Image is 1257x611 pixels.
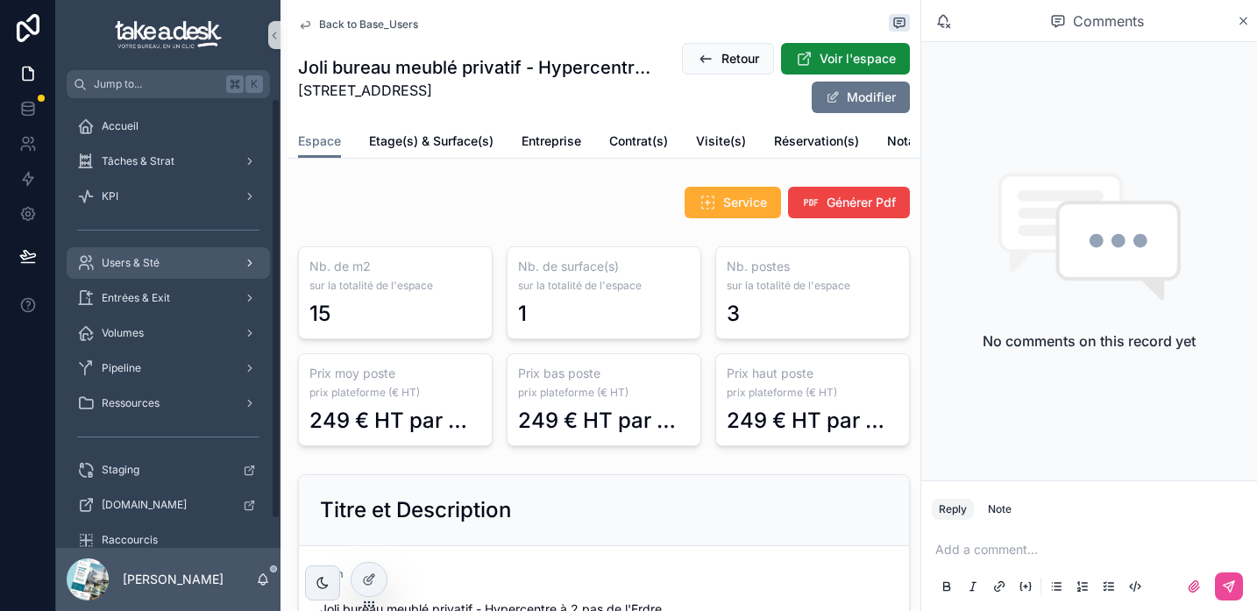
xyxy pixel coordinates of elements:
[721,50,759,67] span: Retour
[319,18,418,32] span: Back to Base_Users
[774,125,859,160] a: Réservation(s)
[102,498,187,512] span: [DOMAIN_NAME]
[102,291,170,305] span: Entrées & Exit
[102,189,118,203] span: KPI
[309,386,481,400] span: prix plateforme (€ HT)
[723,194,767,211] span: Service
[522,125,581,160] a: Entreprise
[67,352,270,384] a: Pipeline
[102,256,160,270] span: Users & Sté
[522,132,581,150] span: Entreprise
[67,282,270,314] a: Entrées & Exit
[309,300,330,328] div: 15
[123,571,224,588] p: [PERSON_NAME]
[67,110,270,142] a: Accueil
[102,396,160,410] span: Ressources
[369,132,494,150] span: Etage(s) & Surface(s)
[115,21,222,49] img: App logo
[320,496,511,524] h2: Titre et Description
[102,154,174,168] span: Tâches & Strat
[727,365,898,382] h3: Prix haut poste
[981,499,1019,520] button: Note
[102,326,144,340] span: Volumes
[298,132,341,150] span: Espace
[781,43,910,75] button: Voir l'espace
[727,258,898,275] h3: Nb. postes
[247,77,261,91] span: K
[102,463,139,477] span: Staging
[887,125,999,160] a: Notation & Mention
[309,407,481,435] div: 249 € HT par mois
[727,407,898,435] div: 249 € HT par mois
[309,365,481,382] h3: Prix moy poste
[102,361,141,375] span: Pipeline
[812,82,910,113] button: Modifier
[298,80,656,101] span: [STREET_ADDRESS]
[988,502,1012,516] div: Note
[609,132,668,150] span: Contrat(s)
[94,77,219,91] span: Jump to...
[609,125,668,160] a: Contrat(s)
[727,300,740,328] div: 3
[820,50,896,67] span: Voir l'espace
[67,146,270,177] a: Tâches & Strat
[696,125,746,160] a: Visite(s)
[102,119,138,133] span: Accueil
[518,279,690,293] span: sur la totalité de l'espace
[1073,11,1144,32] span: Comments
[932,499,974,520] button: Reply
[518,386,690,400] span: prix plateforme (€ HT)
[309,279,481,293] span: sur la totalité de l'espace
[518,407,690,435] div: 249 € HT par mois
[696,132,746,150] span: Visite(s)
[887,132,999,150] span: Notation & Mention
[298,55,656,80] h1: Joli bureau meublé privatif - Hypercentre à 2 pas de l'Erdre
[369,125,494,160] a: Etage(s) & Surface(s)
[685,187,781,218] button: Service
[682,43,774,75] button: Retour
[727,386,898,400] span: prix plateforme (€ HT)
[309,258,481,275] h3: Nb. de m2
[67,387,270,419] a: Ressources
[788,187,910,218] button: Générer Pdf
[518,300,527,328] div: 1
[518,258,690,275] h3: Nb. de surface(s)
[67,317,270,349] a: Volumes
[298,125,341,159] a: Espace
[983,330,1196,352] h2: No comments on this record yet
[56,98,281,548] div: scrollable content
[67,70,270,98] button: Jump to...K
[67,247,270,279] a: Users & Sté
[774,132,859,150] span: Réservation(s)
[827,194,896,211] span: Générer Pdf
[67,454,270,486] a: Staging
[67,489,270,521] a: [DOMAIN_NAME]
[298,18,418,32] a: Back to Base_Users
[102,533,158,547] span: Raccourcis
[67,524,270,556] a: Raccourcis
[518,365,690,382] h3: Prix bas poste
[727,279,898,293] span: sur la totalité de l'espace
[67,181,270,212] a: KPI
